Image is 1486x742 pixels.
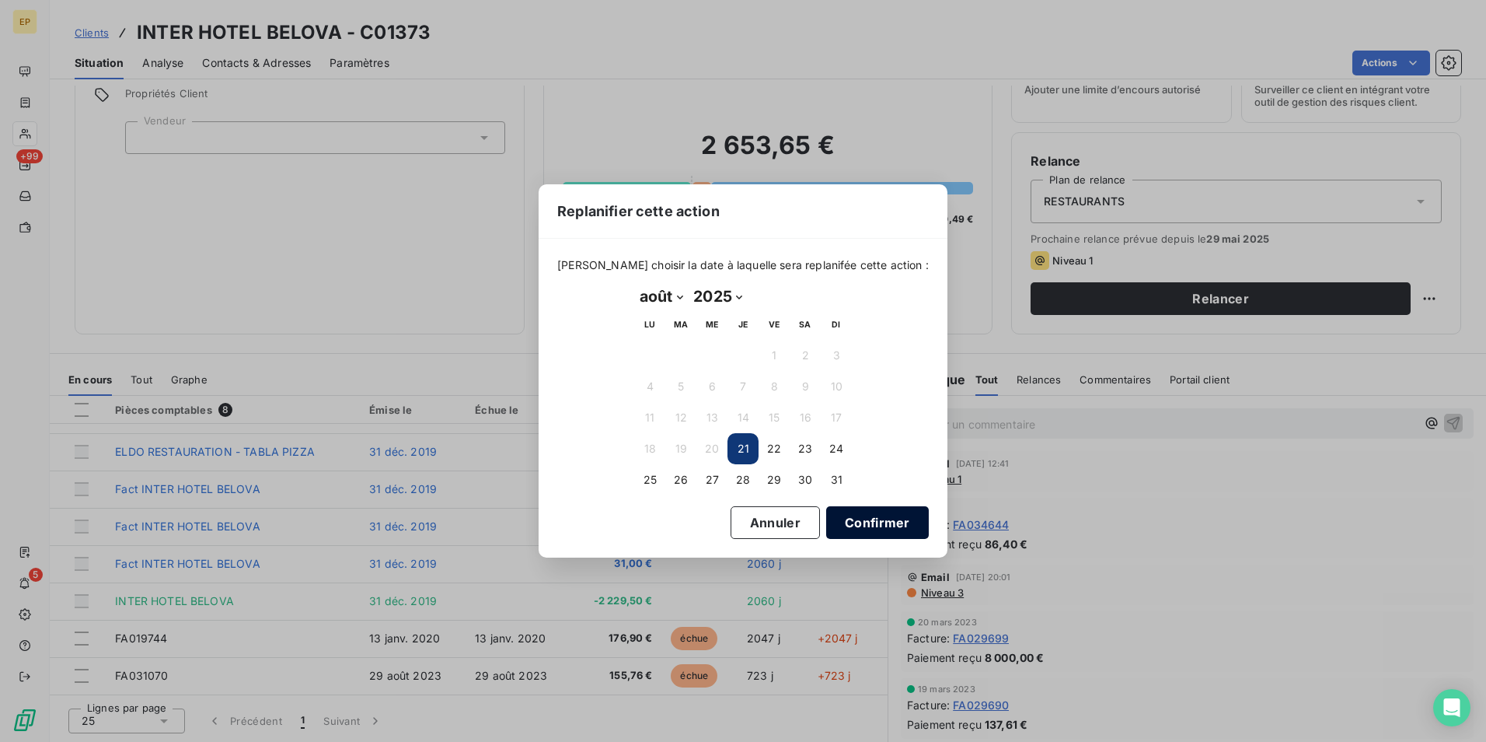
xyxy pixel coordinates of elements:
[665,464,696,495] button: 26
[759,340,790,371] button: 1
[821,340,852,371] button: 3
[790,309,821,340] th: samedi
[634,309,665,340] th: lundi
[557,257,929,273] span: [PERSON_NAME] choisir la date à laquelle sera replanifée cette action :
[634,402,665,433] button: 11
[821,402,852,433] button: 17
[696,309,727,340] th: mercredi
[634,433,665,464] button: 18
[790,433,821,464] button: 23
[727,433,759,464] button: 21
[696,371,727,402] button: 6
[696,464,727,495] button: 27
[731,506,820,539] button: Annuler
[727,464,759,495] button: 28
[821,371,852,402] button: 10
[759,464,790,495] button: 29
[790,402,821,433] button: 16
[557,201,720,222] span: Replanifier cette action
[634,371,665,402] button: 4
[665,402,696,433] button: 12
[759,433,790,464] button: 22
[634,464,665,495] button: 25
[821,433,852,464] button: 24
[826,506,929,539] button: Confirmer
[665,371,696,402] button: 5
[1433,689,1470,726] div: Open Intercom Messenger
[696,402,727,433] button: 13
[790,371,821,402] button: 9
[759,402,790,433] button: 15
[790,464,821,495] button: 30
[759,309,790,340] th: vendredi
[727,309,759,340] th: jeudi
[821,309,852,340] th: dimanche
[727,371,759,402] button: 7
[665,433,696,464] button: 19
[821,464,852,495] button: 31
[759,371,790,402] button: 8
[727,402,759,433] button: 14
[790,340,821,371] button: 2
[665,309,696,340] th: mardi
[696,433,727,464] button: 20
